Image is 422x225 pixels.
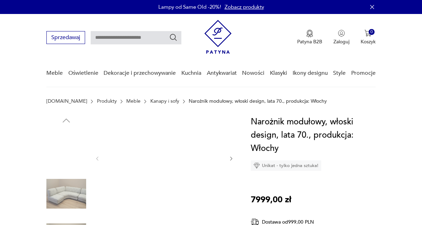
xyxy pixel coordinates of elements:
[364,30,371,37] img: Ikona koszyka
[46,174,86,214] img: Zdjęcie produktu Narożnik modułowy, włoski design, lata 70., produkcja: Włochy
[297,30,322,45] a: Ikona medaluPatyna B2B
[46,129,86,169] img: Zdjęcie produktu Narożnik modułowy, włoski design, lata 70., produkcja: Włochy
[225,3,264,10] a: Zobacz produkty
[126,99,141,104] a: Meble
[351,60,376,87] a: Promocje
[46,60,63,87] a: Meble
[46,36,85,41] a: Sprzedawaj
[68,60,98,87] a: Oświetlenie
[158,3,221,10] p: Lampy od Same Old -20%!
[107,115,221,201] img: Zdjęcie produktu Narożnik modułowy, włoski design, lata 70., produkcja: Włochy
[306,30,313,37] img: Ikona medalu
[333,38,349,45] p: Zaloguj
[254,162,260,169] img: Ikona diamentu
[207,60,237,87] a: Antykwariat
[46,31,85,44] button: Sprzedawaj
[104,60,176,87] a: Dekoracje i przechowywanie
[46,99,87,104] a: [DOMAIN_NAME]
[333,30,349,45] button: Zaloguj
[97,99,117,104] a: Produkty
[333,60,346,87] a: Style
[242,60,264,87] a: Nowości
[204,20,232,54] img: Patyna - sklep z meblami i dekoracjami vintage
[293,60,328,87] a: Ikony designu
[150,99,179,104] a: Kanapy i sofy
[270,60,287,87] a: Klasyki
[251,160,321,171] div: Unikat - tylko jedna sztuka!
[169,33,178,42] button: Szukaj
[251,115,383,155] h1: Narożnik modułowy, włoski design, lata 70., produkcja: Włochy
[297,30,322,45] button: Patyna B2B
[189,99,327,104] p: Narożnik modułowy, włoski design, lata 70., produkcja: Włochy
[338,30,345,37] img: Ikonka użytkownika
[251,193,291,206] p: 7999,00 zł
[361,30,376,45] button: 0Koszyk
[369,29,375,35] div: 0
[361,38,376,45] p: Koszyk
[297,38,322,45] p: Patyna B2B
[181,60,201,87] a: Kuchnia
